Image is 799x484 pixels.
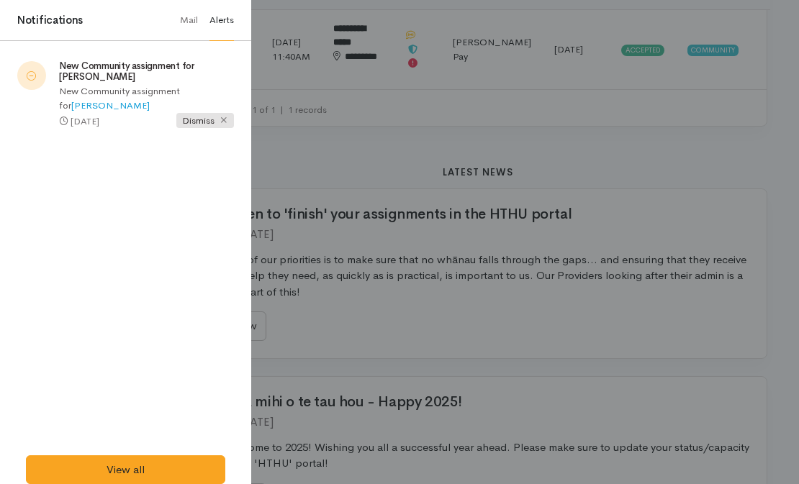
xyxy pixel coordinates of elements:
time: [DATE] [71,115,99,127]
h5: New Community assignment for [PERSON_NAME] [59,61,234,82]
p: New Community assignment for [59,84,234,112]
a: [PERSON_NAME] [71,99,150,111]
h4: Notifications [17,12,83,29]
span: Dismiss [176,113,234,128]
